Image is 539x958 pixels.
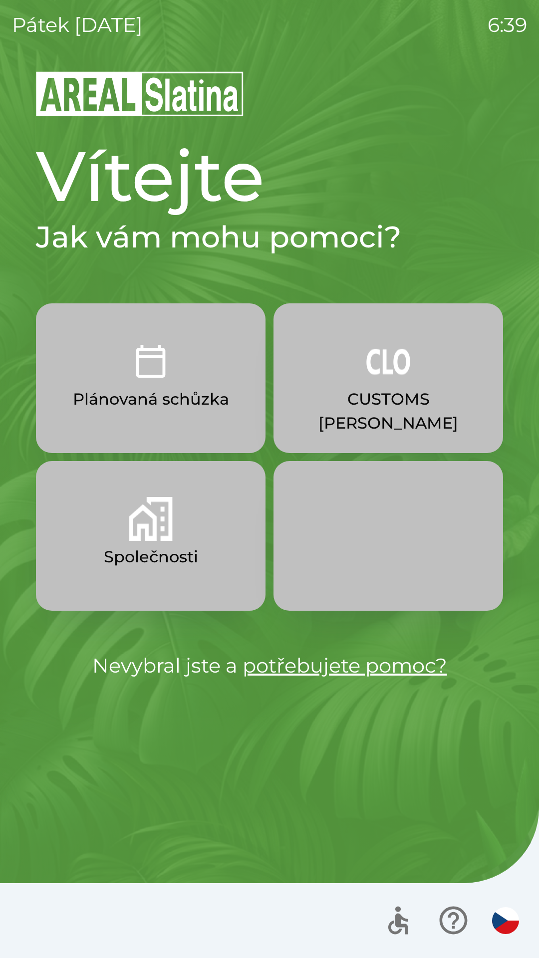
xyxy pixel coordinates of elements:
img: 58b4041c-2a13-40f9-aad2-b58ace873f8c.png [129,497,173,541]
p: Plánovaná schůzka [73,387,229,411]
button: Plánovaná schůzka [36,303,266,453]
p: CUSTOMS [PERSON_NAME] [297,387,479,435]
p: 6:39 [488,10,527,40]
img: 0ea463ad-1074-4378-bee6-aa7a2f5b9440.png [129,339,173,383]
h1: Vítejte [36,134,503,219]
a: potřebujete pomoc? [243,653,447,678]
img: cs flag [492,907,519,934]
img: 889875ac-0dea-4846-af73-0927569c3e97.png [366,339,410,383]
p: Nevybral jste a [36,651,503,681]
button: CUSTOMS [PERSON_NAME] [273,303,503,453]
p: pátek [DATE] [12,10,143,40]
button: Společnosti [36,461,266,611]
img: Logo [36,70,503,118]
h2: Jak vám mohu pomoci? [36,219,503,255]
p: Společnosti [104,545,198,569]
